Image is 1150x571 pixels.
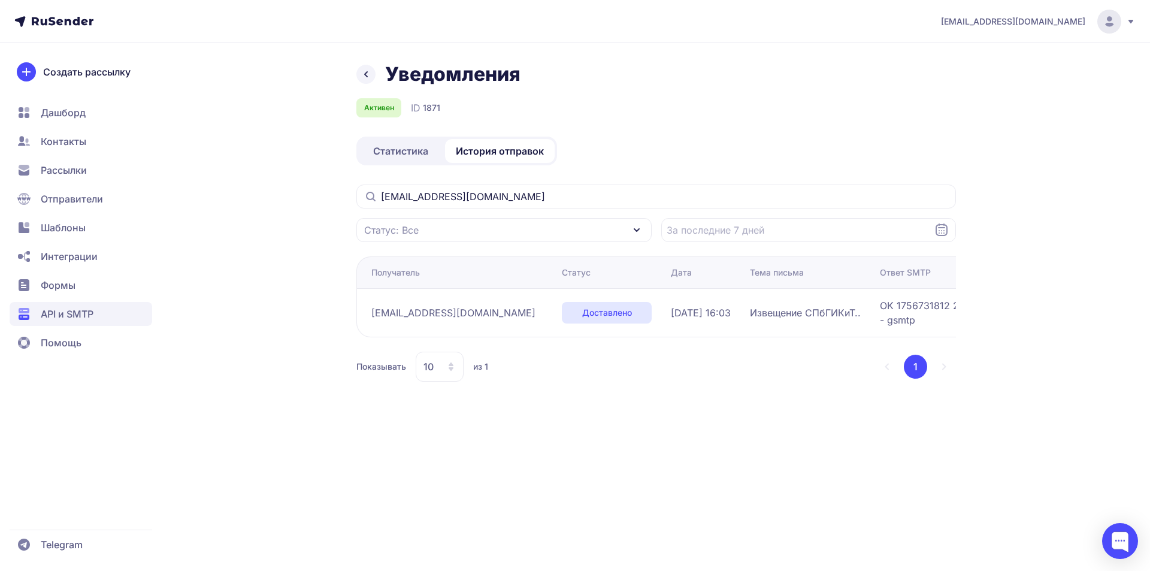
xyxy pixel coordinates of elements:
div: ID [411,101,440,115]
span: 10 [423,359,434,374]
span: Статистика [373,144,428,158]
span: API и SMTP [41,307,93,321]
h1: Уведомления [385,62,520,86]
div: Статус [562,267,591,279]
span: из 1 [473,361,488,373]
span: Рассылки [41,163,87,177]
span: [EMAIL_ADDRESS][DOMAIN_NAME] [371,306,535,320]
div: Ответ SMTP [880,267,931,279]
span: Показывать [356,361,406,373]
span: Доставлено [582,307,632,319]
span: История отправок [456,144,544,158]
div: Дата [671,267,692,279]
div: Тема письма [750,267,804,279]
input: Datepicker input [661,218,957,242]
span: Интеграции [41,249,98,264]
span: Статус: Все [364,223,419,237]
span: [DATE] 16:03 [671,306,731,320]
span: Контакты [41,134,86,149]
span: Активен [364,103,394,113]
span: Шаблоны [41,220,86,235]
div: Получатель [371,267,420,279]
button: 1 [904,355,927,379]
span: [EMAIL_ADDRESS][DOMAIN_NAME] [941,16,1085,28]
span: Извещение СПбГИКиТ.. [750,306,861,320]
span: Отправители [41,192,103,206]
a: Статистика [359,139,443,163]
span: Формы [41,278,75,292]
a: История отправок [445,139,555,163]
span: Создать рассылку [43,65,131,79]
span: Дашборд [41,105,86,120]
input: Поиск [356,185,956,209]
span: Помощь [41,336,81,350]
span: Telegram [41,537,83,552]
a: Telegram [10,533,152,557]
span: 1871 [423,102,440,114]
